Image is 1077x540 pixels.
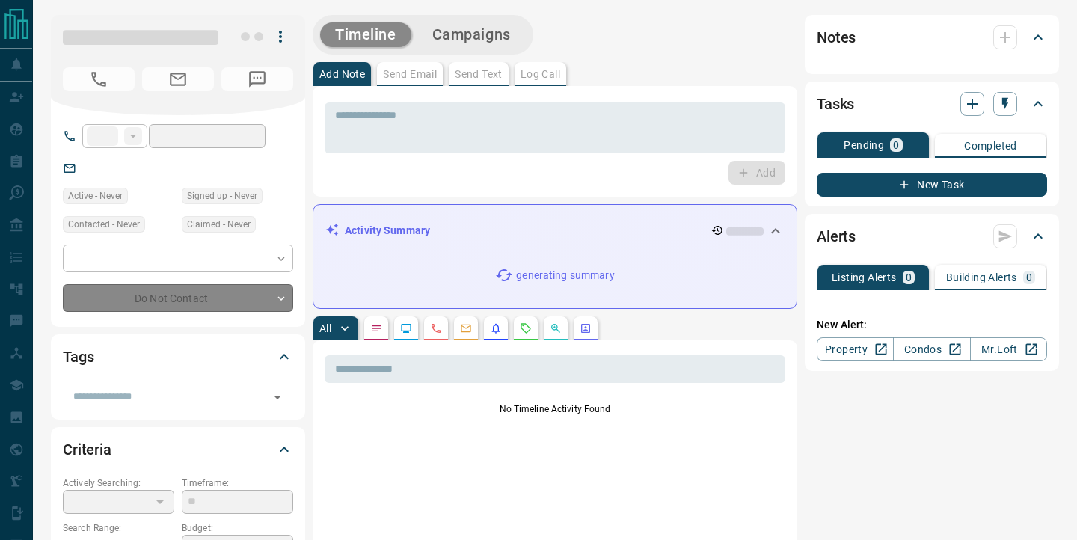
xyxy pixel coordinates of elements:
[63,339,293,375] div: Tags
[817,19,1047,55] div: Notes
[187,217,251,232] span: Claimed - Never
[893,337,970,361] a: Condos
[970,337,1047,361] a: Mr.Loft
[460,322,472,334] svg: Emails
[1026,272,1032,283] p: 0
[320,22,411,47] button: Timeline
[817,86,1047,122] div: Tasks
[520,322,532,334] svg: Requests
[893,140,899,150] p: 0
[63,476,174,490] p: Actively Searching:
[946,272,1017,283] p: Building Alerts
[63,438,111,461] h2: Criteria
[844,140,884,150] p: Pending
[490,322,502,334] svg: Listing Alerts
[817,173,1047,197] button: New Task
[516,268,614,283] p: generating summary
[817,25,856,49] h2: Notes
[325,217,785,245] div: Activity Summary
[325,402,785,416] p: No Timeline Activity Found
[267,387,288,408] button: Open
[182,521,293,535] p: Budget:
[817,317,1047,333] p: New Alert:
[345,223,430,239] p: Activity Summary
[63,521,174,535] p: Search Range:
[430,322,442,334] svg: Calls
[68,217,140,232] span: Contacted - Never
[964,141,1017,151] p: Completed
[187,188,257,203] span: Signed up - Never
[142,67,214,91] span: No Email
[832,272,897,283] p: Listing Alerts
[400,322,412,334] svg: Lead Browsing Activity
[182,476,293,490] p: Timeframe:
[580,322,592,334] svg: Agent Actions
[370,322,382,334] svg: Notes
[63,284,293,312] div: Do Not Contact
[417,22,526,47] button: Campaigns
[817,224,856,248] h2: Alerts
[817,337,894,361] a: Property
[817,92,854,116] h2: Tasks
[63,345,93,369] h2: Tags
[221,67,293,91] span: No Number
[87,162,93,174] a: --
[550,322,562,334] svg: Opportunities
[63,67,135,91] span: No Number
[319,69,365,79] p: Add Note
[63,432,293,467] div: Criteria
[817,218,1047,254] div: Alerts
[68,188,123,203] span: Active - Never
[906,272,912,283] p: 0
[319,323,331,334] p: All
